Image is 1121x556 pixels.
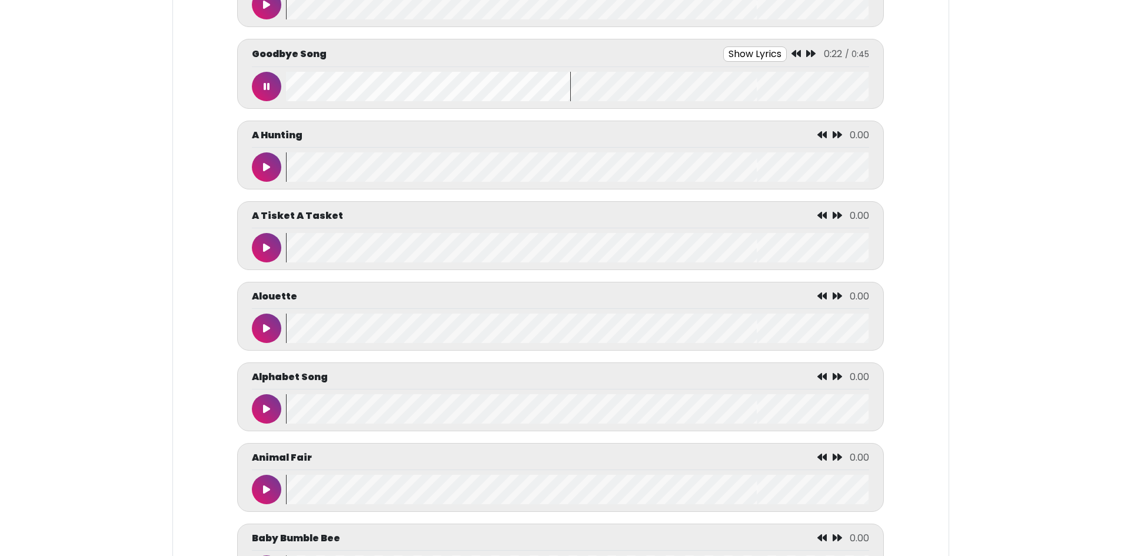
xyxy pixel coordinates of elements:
p: Baby Bumble Bee [252,531,340,545]
p: Animal Fair [252,451,312,465]
p: Alouette [252,289,297,304]
span: 0.00 [850,531,869,545]
span: 0.00 [850,451,869,464]
p: Alphabet Song [252,370,328,384]
p: A Tisket A Tasket [252,209,343,223]
p: Goodbye Song [252,47,327,61]
p: A Hunting [252,128,302,142]
span: / 0:45 [845,48,869,60]
span: 0.00 [850,209,869,222]
button: Show Lyrics [723,46,787,62]
span: 0.00 [850,128,869,142]
span: 0.00 [850,289,869,303]
span: 0.00 [850,370,869,384]
span: 0:22 [824,47,842,61]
